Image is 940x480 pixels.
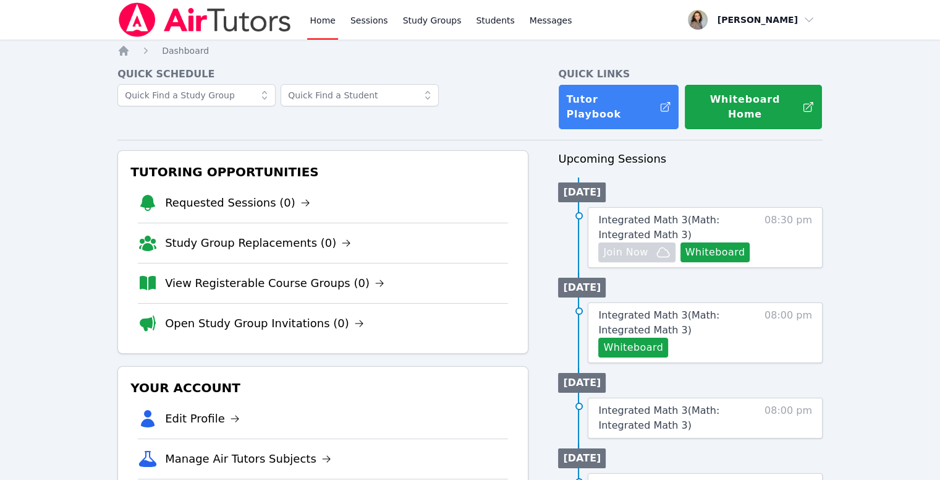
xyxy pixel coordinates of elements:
[598,338,668,358] button: Whiteboard
[558,150,823,168] h3: Upcoming Sessions
[598,213,758,242] a: Integrated Math 3(Math: Integrated Math 3)
[165,315,364,332] a: Open Study Group Invitations (0)
[165,275,384,292] a: View Registerable Course Groups (0)
[558,278,606,298] li: [DATE]
[598,308,758,338] a: Integrated Math 3(Math: Integrated Math 3)
[117,2,292,37] img: Air Tutors
[603,245,648,260] span: Join Now
[598,309,719,336] span: Integrated Math 3 ( Math: Integrated Math 3 )
[165,410,240,427] a: Edit Profile
[281,84,439,106] input: Quick Find a Student
[558,67,823,82] h4: Quick Links
[764,403,812,433] span: 08:00 pm
[117,84,276,106] input: Quick Find a Study Group
[598,214,719,241] span: Integrated Math 3 ( Math: Integrated Math 3 )
[162,46,209,56] span: Dashboard
[764,308,812,358] span: 08:00 pm
[558,84,679,130] a: Tutor Playbook
[162,45,209,57] a: Dashboard
[117,45,823,57] nav: Breadcrumb
[165,194,310,212] a: Requested Sessions (0)
[117,67,528,82] h4: Quick Schedule
[128,377,518,399] h3: Your Account
[558,448,606,468] li: [DATE]
[165,234,351,252] a: Study Group Replacements (0)
[680,242,750,262] button: Whiteboard
[598,242,675,262] button: Join Now
[598,405,719,431] span: Integrated Math 3 ( Math: Integrated Math 3 )
[128,161,518,183] h3: Tutoring Opportunities
[165,450,331,468] a: Manage Air Tutors Subjects
[764,213,812,262] span: 08:30 pm
[530,14,572,27] span: Messages
[558,373,606,393] li: [DATE]
[558,182,606,202] li: [DATE]
[684,84,823,130] button: Whiteboard Home
[598,403,758,433] a: Integrated Math 3(Math: Integrated Math 3)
